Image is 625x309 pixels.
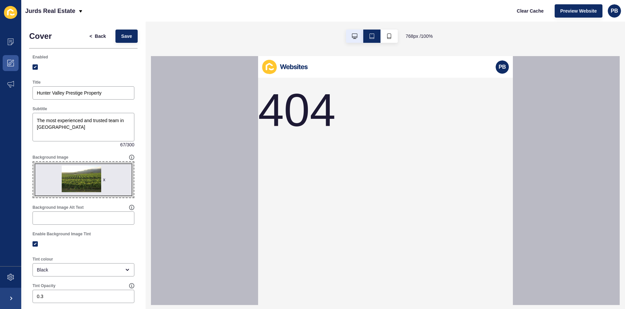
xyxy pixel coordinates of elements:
span: PB [241,8,248,14]
div: open menu [33,263,134,276]
span: < [90,33,92,39]
label: Enable Background Image Tint [33,231,91,237]
label: Subtitle [33,106,47,112]
label: Background Image [33,155,68,160]
button: <Back [84,30,112,43]
span: 768 px / 100 % [406,33,433,39]
p: Jurds Real Estate [25,3,75,19]
span: 300 [127,141,134,148]
span: Save [121,33,132,39]
label: Tint Opacity [33,283,55,288]
span: / [125,141,127,148]
button: Preview Website [555,4,602,18]
span: Back [95,33,106,39]
label: Tint colour [33,257,53,262]
span: Preview Website [560,8,597,14]
textarea: The most experienced and trusted team in [GEOGRAPHIC_DATA] [34,114,133,140]
label: Title [33,80,40,85]
span: PB [611,8,618,14]
label: Background Image Alt Text [33,205,84,210]
div: x [103,176,105,183]
span: Clear Cache [517,8,544,14]
button: Save [115,30,138,43]
h1: Cover [29,32,52,41]
button: Clear Cache [511,4,549,18]
span: 67 [120,141,125,148]
label: Enabled [33,54,48,60]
